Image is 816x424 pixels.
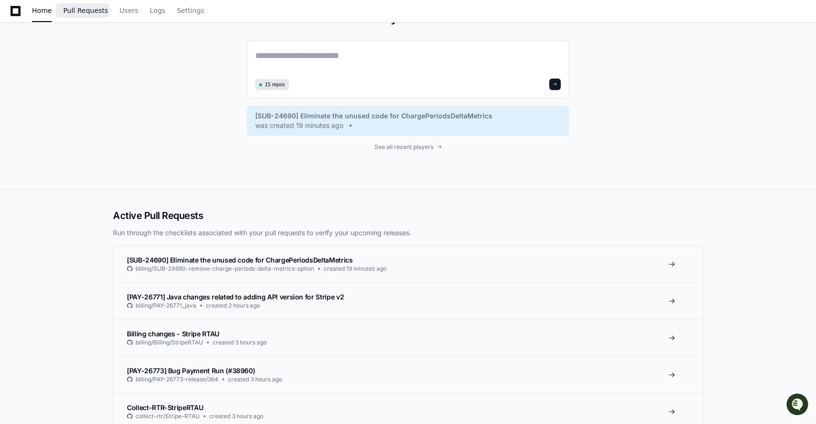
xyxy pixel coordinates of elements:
span: created 2 hours ago [206,302,260,309]
span: Users [120,8,138,13]
span: Settings [177,8,204,13]
span: [SUB-24690] Eliminate the unused code for ChargePeriodsDeltaMetrics [255,111,492,121]
span: Logs [150,8,165,13]
span: created 3 hours ago [228,376,282,383]
span: Pylon [95,101,116,108]
span: billing/SUB-24690-remove-charge-periods-delta-metrics-option [136,265,314,273]
iframe: Open customer support [785,392,811,418]
span: [PAY-26773] Bug Payment Run (#38960) [127,367,255,375]
span: Pull Requests [63,8,108,13]
p: Run through the checklists associated with your pull requests to verify your upcoming releases. [113,228,703,238]
span: created 3 hours ago [209,413,263,420]
span: Billing changes - Stripe RTAU [127,330,219,338]
a: [PAY-26773] Bug Payment Run (#38960)billing/PAY-26773-release/364created 3 hours ago [113,356,703,393]
span: See all recent players [374,143,433,151]
span: 15 repos [265,81,285,88]
div: We're offline, but we'll be back soon! [33,81,139,89]
span: Home [32,8,52,13]
h2: Active Pull Requests [113,209,703,222]
a: [SUB-24690] Eliminate the unused code for ChargePeriodsDeltaMetricsbilling/SUB-24690-remove-charg... [113,246,703,282]
span: was created 19 minutes ago [255,121,343,130]
span: billing/PAY-26773-release/364 [136,376,218,383]
span: billing/Billing/StripeRTAU [136,339,203,346]
span: [SUB-24690] Eliminate the unused code for ChargePeriodsDeltaMetrics [127,256,353,264]
a: See all recent players [247,143,569,151]
span: [PAY-26771] Java changes related to adding API version for Stripe v2 [127,293,344,301]
span: created 19 minutes ago [324,265,386,273]
button: Start new chat [163,74,174,86]
span: created 3 hours ago [213,339,267,346]
img: 1756235613930-3d25f9e4-fa56-45dd-b3ad-e072dfbd1548 [10,71,27,89]
span: collect-rtr/Stripe-RTAU [136,413,200,420]
a: [PAY-26771] Java changes related to adding API version for Stripe v2billing/PAY-26771_javacreated... [113,282,703,319]
a: Billing changes - Stripe RTAUbilling/Billing/StripeRTAUcreated 3 hours ago [113,319,703,356]
span: Collect-RTR-StripeRTAU [127,403,203,412]
a: Powered byPylon [68,100,116,108]
img: PlayerZero [10,10,29,29]
div: Start new chat [33,71,157,81]
span: billing/PAY-26771_java [136,302,196,309]
div: Welcome [10,38,174,54]
a: [SUB-24690] Eliminate the unused code for ChargePeriodsDeltaMetricswas created 19 minutes ago [255,111,561,130]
